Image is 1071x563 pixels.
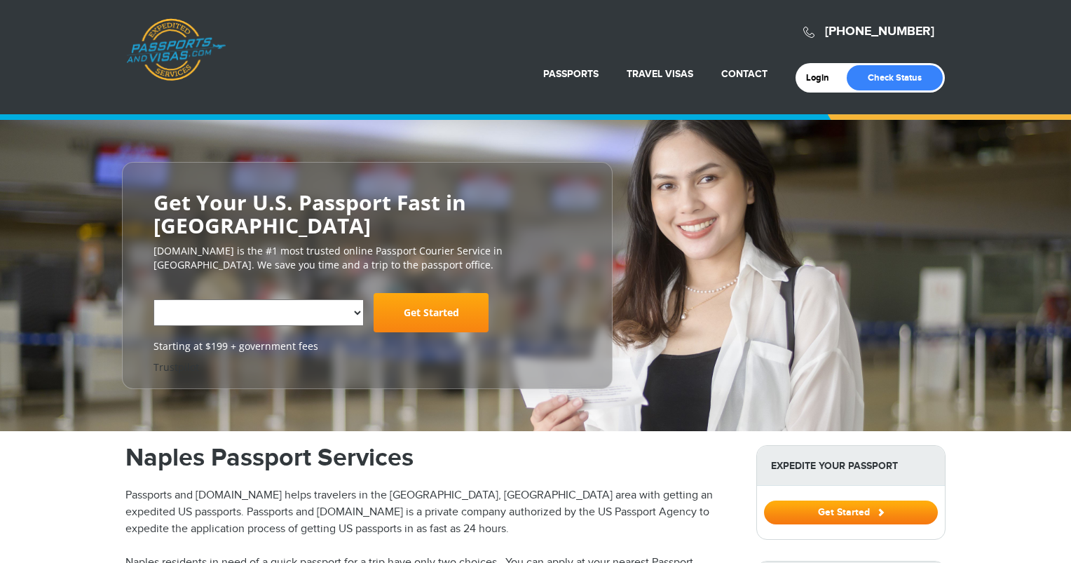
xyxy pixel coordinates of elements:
a: Trustpilot [154,360,199,374]
a: Login [806,72,839,83]
a: Contact [721,68,768,80]
a: [PHONE_NUMBER] [825,24,934,39]
button: Get Started [764,501,938,524]
strong: Expedite Your Passport [757,446,945,486]
p: Passports and [DOMAIN_NAME] helps travelers in the [GEOGRAPHIC_DATA], [GEOGRAPHIC_DATA] area with... [125,487,735,538]
p: [DOMAIN_NAME] is the #1 most trusted online Passport Courier Service in [GEOGRAPHIC_DATA]. We sav... [154,244,581,272]
a: Get Started [764,506,938,517]
a: Passports & [DOMAIN_NAME] [126,18,226,81]
a: Get Started [374,293,489,332]
a: Travel Visas [627,68,693,80]
a: Check Status [847,65,943,90]
h2: Get Your U.S. Passport Fast in [GEOGRAPHIC_DATA] [154,191,581,237]
h1: Naples Passport Services [125,445,735,470]
a: Passports [543,68,599,80]
span: Starting at $199 + government fees [154,339,581,353]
